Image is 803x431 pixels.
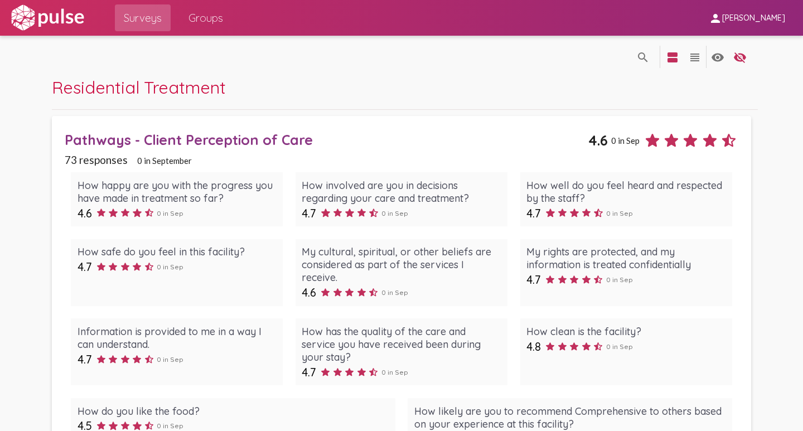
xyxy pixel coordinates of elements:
[606,342,633,351] span: 0 in Sep
[526,179,725,205] div: How well do you feel heard and respected by the staff?
[137,156,192,166] span: 0 in September
[157,209,183,217] span: 0 in Sep
[78,245,277,258] div: How safe do you feel in this facility?
[157,355,183,364] span: 0 in Sep
[526,273,541,287] span: 4.7
[78,206,92,220] span: 4.6
[526,206,541,220] span: 4.7
[302,325,501,364] div: How has the quality of the care and service you have received been during your stay?
[588,132,608,149] span: 4.6
[78,179,277,205] div: How happy are you with the progress you have made in treatment so far?
[188,8,223,28] span: Groups
[526,245,725,271] div: My rights are protected, and my information is treated confidentially
[52,76,226,98] span: Residential Treatment
[302,365,316,379] span: 4.7
[606,275,633,284] span: 0 in Sep
[666,51,679,64] mat-icon: language
[381,368,408,376] span: 0 in Sep
[65,153,128,166] span: 73 responses
[636,51,650,64] mat-icon: language
[9,4,86,32] img: white-logo.svg
[180,4,232,31] a: Groups
[65,131,588,148] div: Pathways - Client Perception of Care
[711,51,724,64] mat-icon: language
[733,51,747,64] mat-icon: language
[115,4,171,31] a: Surveys
[707,46,729,68] button: language
[722,13,785,23] span: [PERSON_NAME]
[302,179,501,205] div: How involved are you in decisions regarding your care and treatment?
[709,12,722,25] mat-icon: person
[632,46,654,68] button: language
[688,51,702,64] mat-icon: language
[157,263,183,271] span: 0 in Sep
[526,340,541,353] span: 4.8
[78,325,277,351] div: Information is provided to me in a way I can understand.
[78,260,92,274] span: 4.7
[700,7,794,28] button: [PERSON_NAME]
[381,209,408,217] span: 0 in Sep
[414,405,725,430] div: How likely are you to recommend Comprehensive to others based on your experience at this facility?
[157,422,183,430] span: 0 in Sep
[302,206,316,220] span: 4.7
[606,209,633,217] span: 0 in Sep
[78,405,389,418] div: How do you like the food?
[611,135,640,146] span: 0 in Sep
[381,288,408,297] span: 0 in Sep
[729,46,751,68] button: language
[302,245,501,284] div: My cultural, spiritual, or other beliefs are considered as part of the services I receive.
[78,352,92,366] span: 4.7
[684,46,706,68] button: language
[526,325,725,338] div: How clean is the facility?
[302,285,316,299] span: 4.6
[661,46,684,68] button: language
[124,8,162,28] span: Surveys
